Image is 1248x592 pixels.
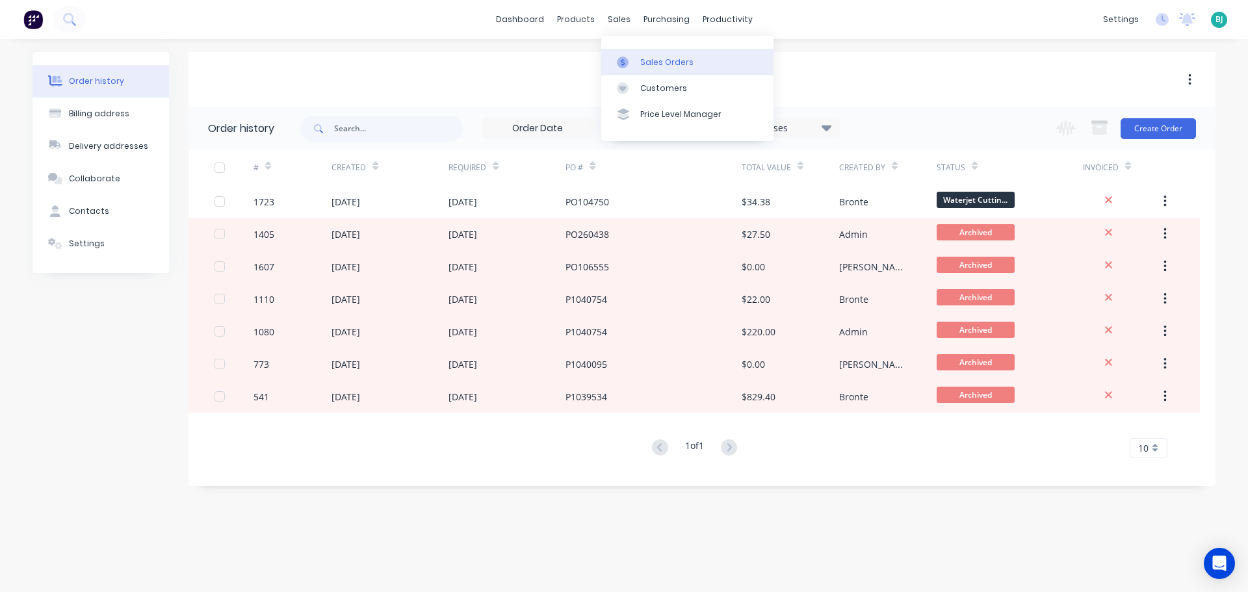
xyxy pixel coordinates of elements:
[253,227,274,241] div: 1405
[565,292,607,306] div: P1040754
[839,292,868,306] div: Bronte
[601,49,773,75] a: Sales Orders
[448,195,477,209] div: [DATE]
[742,390,775,404] div: $829.40
[448,162,486,174] div: Required
[839,325,868,339] div: Admin
[1215,14,1223,25] span: BJ
[69,108,129,120] div: Billing address
[32,195,169,227] button: Contacts
[331,149,448,185] div: Created
[601,75,773,101] a: Customers
[331,357,360,371] div: [DATE]
[1083,149,1161,185] div: Invoiced
[448,227,477,241] div: [DATE]
[937,192,1015,208] span: Waterjet Cuttin...
[937,257,1015,273] span: Archived
[331,195,360,209] div: [DATE]
[69,173,120,185] div: Collaborate
[448,149,565,185] div: Required
[565,325,607,339] div: P1040754
[1204,548,1235,579] div: Open Intercom Messenger
[448,357,477,371] div: [DATE]
[937,162,965,174] div: Status
[69,238,105,250] div: Settings
[253,325,274,339] div: 1080
[565,260,609,274] div: PO106555
[331,292,360,306] div: [DATE]
[730,121,839,135] div: 35 Statuses
[448,260,477,274] div: [DATE]
[331,390,360,404] div: [DATE]
[640,57,694,68] div: Sales Orders
[448,292,477,306] div: [DATE]
[1138,441,1149,455] span: 10
[208,121,274,136] div: Order history
[448,390,477,404] div: [DATE]
[69,75,124,87] div: Order history
[637,10,696,29] div: purchasing
[601,101,773,127] a: Price Level Manager
[839,162,885,174] div: Created By
[937,354,1015,370] span: Archived
[565,390,607,404] div: P1039534
[742,162,791,174] div: Total Value
[742,292,770,306] div: $22.00
[937,322,1015,338] span: Archived
[565,195,609,209] div: PO104750
[742,149,839,185] div: Total Value
[253,390,269,404] div: 541
[32,65,169,97] button: Order history
[32,130,169,162] button: Delivery addresses
[32,97,169,130] button: Billing address
[1097,10,1145,29] div: settings
[565,162,583,174] div: PO #
[1083,162,1119,174] div: Invoiced
[1121,118,1196,139] button: Create Order
[839,195,868,209] div: Bronte
[253,292,274,306] div: 1110
[32,162,169,195] button: Collaborate
[253,149,331,185] div: #
[937,289,1015,305] span: Archived
[839,227,868,241] div: Admin
[839,357,911,371] div: [PERSON_NAME]
[742,227,770,241] div: $27.50
[839,149,937,185] div: Created By
[742,357,765,371] div: $0.00
[685,439,704,457] div: 1 of 1
[742,325,775,339] div: $220.00
[32,227,169,260] button: Settings
[565,227,609,241] div: PO260438
[253,260,274,274] div: 1607
[601,10,637,29] div: sales
[742,195,770,209] div: $34.38
[696,10,759,29] div: productivity
[331,325,360,339] div: [DATE]
[448,325,477,339] div: [DATE]
[640,83,687,94] div: Customers
[839,390,868,404] div: Bronte
[937,224,1015,240] span: Archived
[937,149,1083,185] div: Status
[489,10,551,29] a: dashboard
[253,195,274,209] div: 1723
[331,227,360,241] div: [DATE]
[23,10,43,29] img: Factory
[565,357,607,371] div: P1040095
[69,205,109,217] div: Contacts
[331,162,366,174] div: Created
[253,357,269,371] div: 773
[937,387,1015,403] span: Archived
[331,260,360,274] div: [DATE]
[839,260,911,274] div: [PERSON_NAME]
[742,260,765,274] div: $0.00
[69,140,148,152] div: Delivery addresses
[640,109,721,120] div: Price Level Manager
[253,162,259,174] div: #
[334,116,463,142] input: Search...
[551,10,601,29] div: products
[565,149,741,185] div: PO #
[483,119,592,138] input: Order Date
